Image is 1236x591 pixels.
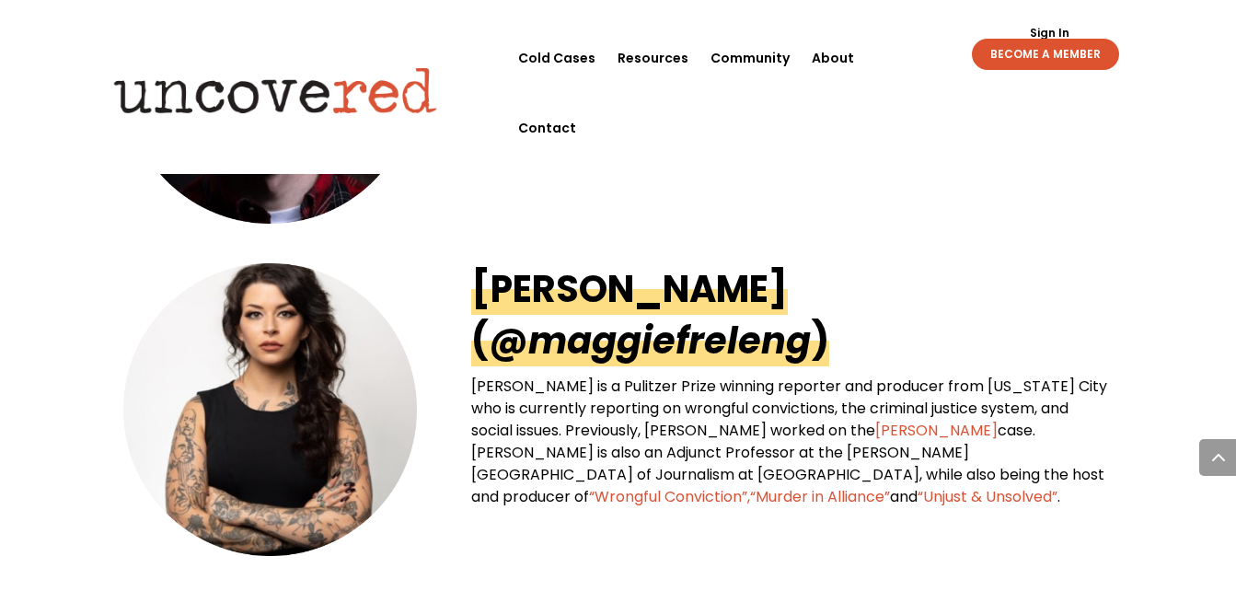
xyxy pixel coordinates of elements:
span: and [890,486,918,507]
a: BECOME A MEMBER [972,39,1119,70]
a: Cold Cases [518,23,595,93]
a: About [812,23,854,93]
a: Contact [518,93,576,163]
img: Uncovered logo [98,54,453,126]
img: Maggie Freleng [123,263,417,557]
a: “Unjust & Unsolved” [918,486,1057,507]
span: [PERSON_NAME] is a Pulitzer Prize winning reporter and producer from [US_STATE] City who is curre... [471,376,1107,507]
a: Resources [618,23,688,93]
a: Sign In [1020,28,1080,39]
a: [PERSON_NAME] [875,420,998,441]
a: “Murder in Alliance” [750,486,890,507]
span: . [1057,486,1060,507]
a: [PERSON_NAME] (@maggiefreleng) [471,263,829,366]
em: maggiefreleng [528,315,811,366]
a: “Wrongful Conviction”, [589,486,750,507]
a: Community [710,23,790,93]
